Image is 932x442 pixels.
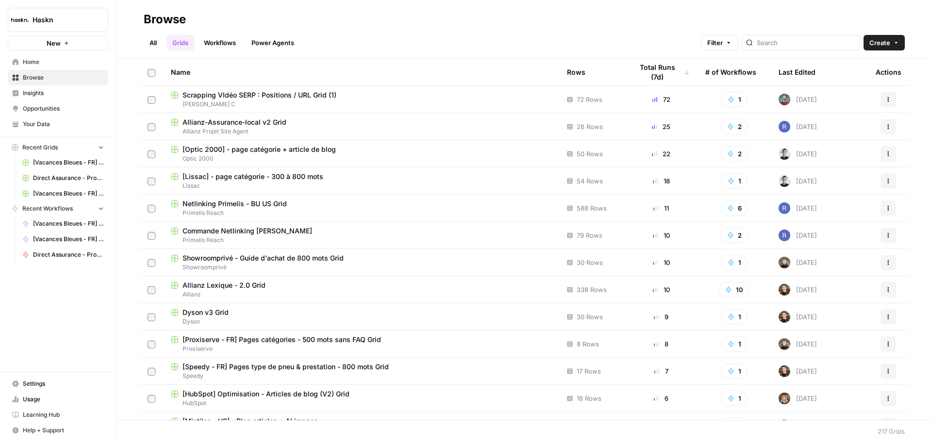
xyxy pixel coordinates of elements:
button: 1 [721,173,748,189]
span: Primelis Reach [171,209,551,217]
span: 79 Rows [577,230,602,240]
img: ziyu4k121h9vid6fczkx3ylgkuqx [779,393,790,404]
img: ziyu4k121h9vid6fczkx3ylgkuqx [779,420,790,431]
a: [HubSpot] Optimisation - Articles de blog (V2) GridHubSpot [171,389,551,408]
span: Showroomprivé - Guide d'achat de 800 mots Grid [183,253,344,263]
div: [DATE] [779,365,817,377]
button: 1 [721,391,748,406]
div: # of Workflows [705,59,756,85]
span: Recent Workflows [22,204,73,213]
button: 6 [721,200,748,216]
span: 50 Rows [577,149,603,159]
button: 1 [721,363,748,379]
span: Direct Assurance - Prod [PERSON_NAME] (1) [33,174,104,182]
span: Your Data [23,120,104,129]
a: [Speedy - FR] Pages type de pneu & prestation - 800 mots GridSpeedy [171,362,551,380]
span: Create [869,38,890,48]
img: uhgcgt6zpiex4psiaqgkk0ok3li6 [779,311,790,323]
span: [Mixtiles - US] - Blog articles + AI images [183,416,318,426]
button: 1 [721,336,748,352]
div: 8 [632,339,690,349]
span: 54 Rows [577,176,603,186]
span: 30 Rows [577,258,603,267]
div: Browse [144,12,186,27]
img: 5iwot33yo0fowbxplqtedoh7j1jy [779,148,790,160]
span: [PERSON_NAME] C [171,100,551,109]
div: 72 [632,95,690,104]
button: Filter [701,35,738,50]
span: Scrapping VIdéo SERP : Positions / URL Grid (1) [183,90,336,100]
span: Speedy [171,372,551,380]
span: New [47,38,61,48]
span: Allianz-Assurance-local v2 Grid [183,117,286,127]
div: 25 [632,122,690,131]
a: Scrapping VIdéo SERP : Positions / URL Grid (1)[PERSON_NAME] C [171,90,551,109]
a: Workflows [198,35,242,50]
div: 10 [632,230,690,240]
div: Actions [876,59,901,85]
img: udf09rtbz9abwr5l4z19vkttxmie [779,338,790,350]
button: New [8,36,108,50]
span: Browse [23,73,104,82]
div: 217 Grids [878,426,905,436]
img: u6bh93quptsxrgw026dpd851kwjs [779,121,790,132]
button: Workspace: Haskn [8,8,108,32]
div: [DATE] [779,393,817,404]
span: Allianz Lexique - 2.0 Grid [183,280,266,290]
a: [Optic 2000] - page catégorie + article de blogOptic 2000 [171,145,551,163]
span: Allianz Projet Site Agent [171,127,551,136]
div: 9 [632,312,690,322]
img: uhgcgt6zpiex4psiaqgkk0ok3li6 [779,284,790,295]
span: Opportunities [23,104,104,113]
span: Commande Netlinking [PERSON_NAME] [183,226,312,236]
div: [DATE] [779,229,817,241]
a: Power Agents [246,35,300,50]
span: 8 Rows [577,339,599,349]
button: 1 [721,92,748,107]
img: gs70t5o4col5a58tzdw20s5t07fd [779,202,790,214]
button: 2 [721,418,748,433]
span: 588 Rows [577,203,607,213]
div: Last Edited [779,59,815,85]
div: 10 [632,258,690,267]
span: Help + Support [23,426,104,435]
a: Settings [8,376,108,392]
span: 17 Rows [577,366,601,376]
div: 6 [632,393,690,403]
a: [Vacances Bleues - FR] Pages refonte sites hôtels - [GEOGRAPHIC_DATA] [18,216,108,231]
span: [Optic 2000] - page catégorie + article de blog [183,145,336,154]
span: Netlinking Primelis - BU US Grid [183,199,287,209]
a: Dyson v3 GridDyson [171,308,551,326]
a: Showroomprivé - Guide d'achat de 800 mots GridShowroomprivé [171,253,551,272]
span: 30 Rows [577,312,603,322]
a: Your Data [8,116,108,132]
button: 2 [721,146,748,162]
span: Primelis Reach [171,236,551,245]
div: Total Runs (7d) [632,59,690,85]
div: 22 [632,149,690,159]
span: Proxiserve [171,344,551,353]
a: Learning Hub [8,407,108,423]
span: [Vacances Bleues - FR] Pages refonte sites hôtels - [GEOGRAPHIC_DATA] (Grid) [33,158,104,167]
img: uhgcgt6zpiex4psiaqgkk0ok3li6 [779,365,790,377]
span: [Vacances Bleues - FR] Pages refonte sites hôtels - [GEOGRAPHIC_DATA] [33,219,104,228]
span: [Speedy - FR] Pages type de pneu & prestation - 800 mots Grid [183,362,389,372]
a: Allianz Lexique - 2.0 GridAllianz [171,280,551,299]
span: HubSpot [171,399,551,408]
button: Recent Workflows [8,201,108,216]
span: 338 Rows [577,285,607,295]
span: Home [23,58,104,66]
span: [Vacances Bleues - FR] Pages refonte sites hôtels - [GEOGRAPHIC_DATA] Grid [33,189,104,198]
a: All [144,35,163,50]
span: 26 Rows [577,122,603,131]
input: Search [757,38,855,48]
div: 10 [632,285,690,295]
a: [Lissac] - page catégorie - 300 à 800 motsLissac [171,172,551,190]
span: 72 Rows [577,95,602,104]
a: Direct Assurance - Prod édito [18,247,108,262]
span: [Vacances Bleues - FR] Pages refonte sites hôtels - [GEOGRAPHIC_DATA] [33,235,104,244]
div: [DATE] [779,175,817,187]
div: [DATE] [779,121,817,132]
span: Settings [23,379,104,388]
div: [DATE] [779,148,817,160]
